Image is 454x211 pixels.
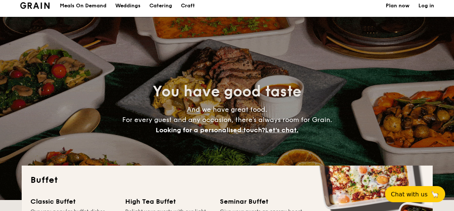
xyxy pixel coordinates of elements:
span: 🦙 [431,190,439,199]
div: High Tea Buffet [125,196,211,207]
span: You have good taste [153,83,301,100]
div: Seminar Buffet [220,196,306,207]
span: Let's chat. [265,126,298,134]
button: Chat with us🦙 [385,186,445,202]
span: Looking for a personalised touch? [156,126,265,134]
h2: Buffet [30,174,424,186]
span: And we have great food. For every guest and any occasion, there’s always room for Grain. [122,105,332,134]
img: Grain [20,2,50,9]
span: Chat with us [391,191,428,198]
div: Classic Buffet [30,196,116,207]
a: Logotype [20,2,50,9]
